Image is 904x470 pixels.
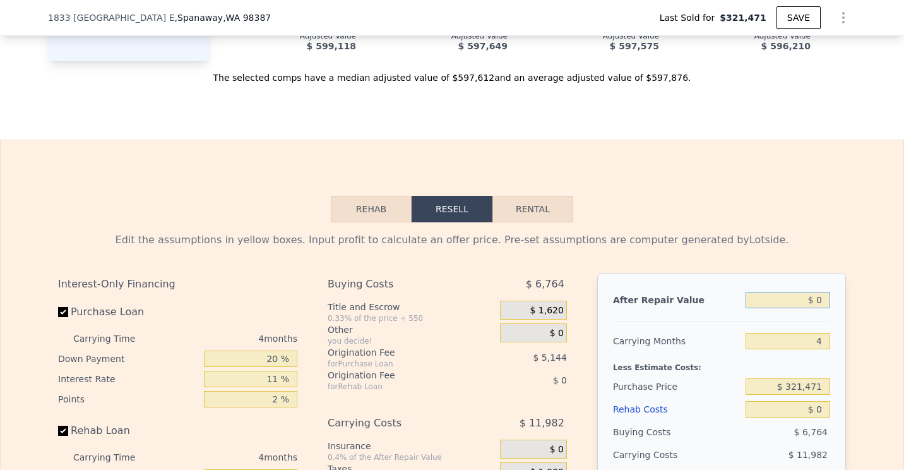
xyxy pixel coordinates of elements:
div: Adjusted Value [376,31,508,41]
span: , Spanaway [175,11,271,24]
div: Carrying Months [613,330,740,352]
div: After Repair Value [613,289,740,311]
div: Less Estimate Costs: [613,352,830,375]
div: Edit the assumptions in yellow boxes. Input profit to calculate an offer price. Pre-set assumptio... [58,232,846,248]
div: Carrying Time [73,447,155,467]
span: $ 597,649 [458,41,508,51]
div: Buying Costs [328,273,468,296]
div: Adjusted Value [528,31,659,41]
div: Interest-Only Financing [58,273,297,296]
div: Origination Fee [328,346,468,359]
div: 0.4% of the After Repair Value [328,452,495,462]
div: 0.33% of the price + 550 [328,313,495,323]
div: Other [328,323,495,336]
div: Down Payment [58,349,199,369]
button: Rehab [331,196,412,222]
button: Show Options [831,5,856,30]
span: $ 11,982 [788,450,828,460]
div: for Rehab Loan [328,382,468,392]
button: Resell [412,196,492,222]
span: $321,471 [720,11,766,24]
span: $ 0 [553,375,567,385]
div: 4 months [160,447,297,467]
span: $ 5,144 [533,352,566,363]
button: SAVE [776,6,821,29]
div: Rehab Costs [613,398,740,421]
label: Purchase Loan [58,301,199,323]
span: $ 599,118 [307,41,356,51]
span: 1833 [GEOGRAPHIC_DATA] E [48,11,175,24]
div: Points [58,389,199,409]
div: Insurance [328,440,495,452]
span: , WA 98387 [223,13,271,23]
div: Carrying Costs [613,443,692,466]
span: $ 11,982 [520,412,564,435]
span: $ 0 [550,328,564,339]
div: Adjusted Value [225,31,356,41]
div: Adjusted Value [679,31,811,41]
span: $ 0 [550,444,564,455]
span: $ 6,764 [526,273,564,296]
div: 4 months [160,328,297,349]
div: Buying Costs [613,421,740,443]
div: Origination Fee [328,369,468,382]
input: Purchase Loan [58,307,68,317]
span: $ 597,575 [610,41,659,51]
label: Rehab Loan [58,419,199,442]
div: The selected comps have a median adjusted value of $597,612 and an average adjusted value of $597... [48,61,856,84]
div: Carrying Time [73,328,155,349]
div: Purchase Price [613,375,740,398]
span: $ 1,620 [530,305,563,316]
span: $ 6,764 [794,427,828,437]
span: $ 596,210 [761,41,811,51]
div: Interest Rate [58,369,199,389]
div: for Purchase Loan [328,359,468,369]
div: you decide! [328,336,495,346]
span: Last Sold for [660,11,720,24]
div: Carrying Costs [328,412,468,435]
input: Rehab Loan [58,426,68,436]
button: Rental [492,196,573,222]
div: Title and Escrow [328,301,495,313]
